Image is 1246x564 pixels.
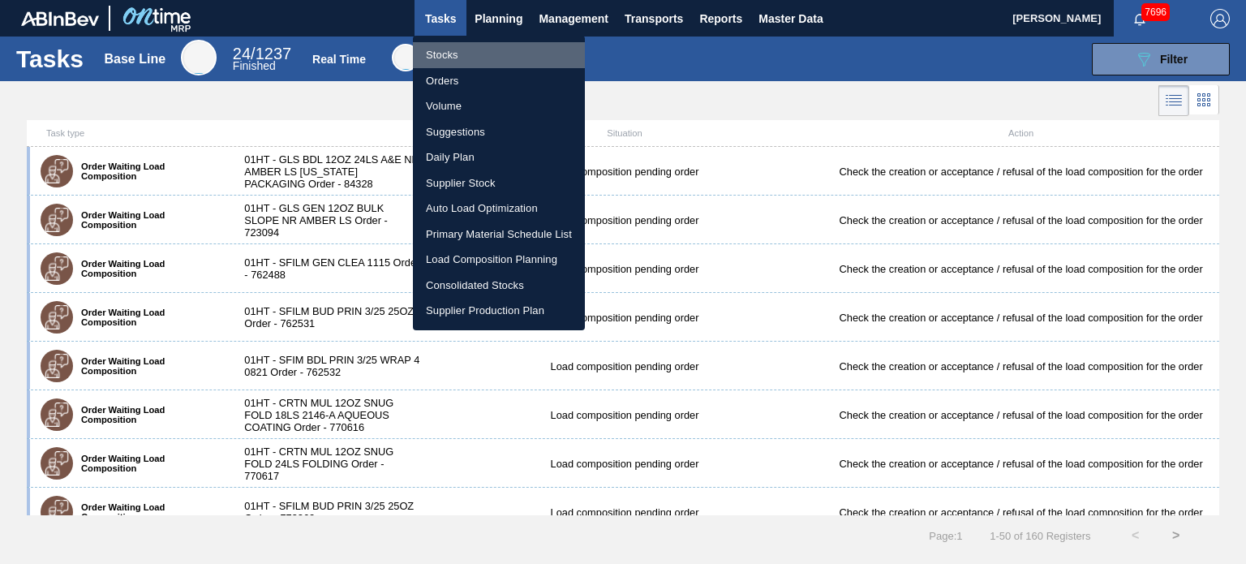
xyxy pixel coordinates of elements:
[413,298,585,324] a: Supplier Production Plan
[413,144,585,170] a: Daily Plan
[413,196,585,222] a: Auto Load Optimization
[413,93,585,119] a: Volume
[413,119,585,145] a: Suggestions
[413,170,585,196] a: Supplier Stock
[413,42,585,68] a: Stocks
[413,222,585,248] a: Primary Material Schedule List
[413,273,585,299] a: Consolidated Stocks
[413,68,585,94] a: Orders
[413,247,585,273] a: Load Composition Planning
